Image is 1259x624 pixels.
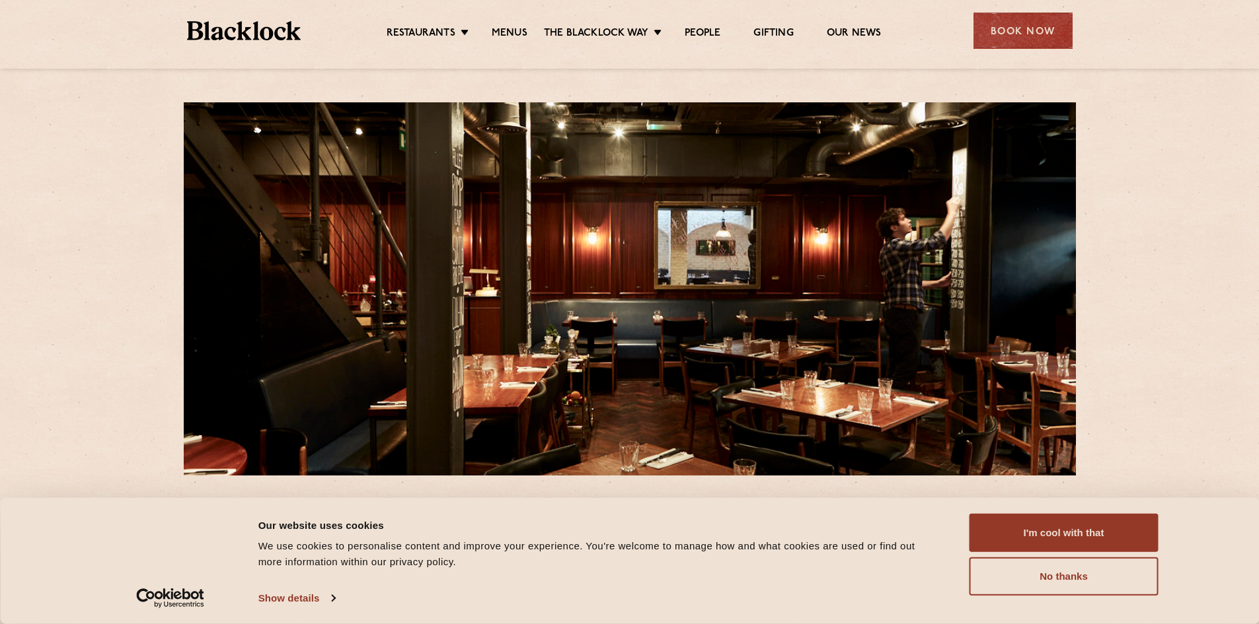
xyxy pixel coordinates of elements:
a: Restaurants [387,27,455,42]
button: I'm cool with that [970,514,1159,552]
a: Our News [827,27,882,42]
a: Show details [258,588,335,608]
button: No thanks [970,557,1159,596]
div: Book Now [973,13,1073,49]
div: We use cookies to personalise content and improve your experience. You're welcome to manage how a... [258,538,940,570]
img: BL_Textured_Logo-footer-cropped.svg [187,21,301,40]
a: Usercentrics Cookiebot - opens in a new window [112,588,228,608]
a: Gifting [753,27,793,42]
a: People [685,27,720,42]
div: Our website uses cookies [258,517,940,533]
a: Menus [492,27,527,42]
a: The Blacklock Way [544,27,648,42]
